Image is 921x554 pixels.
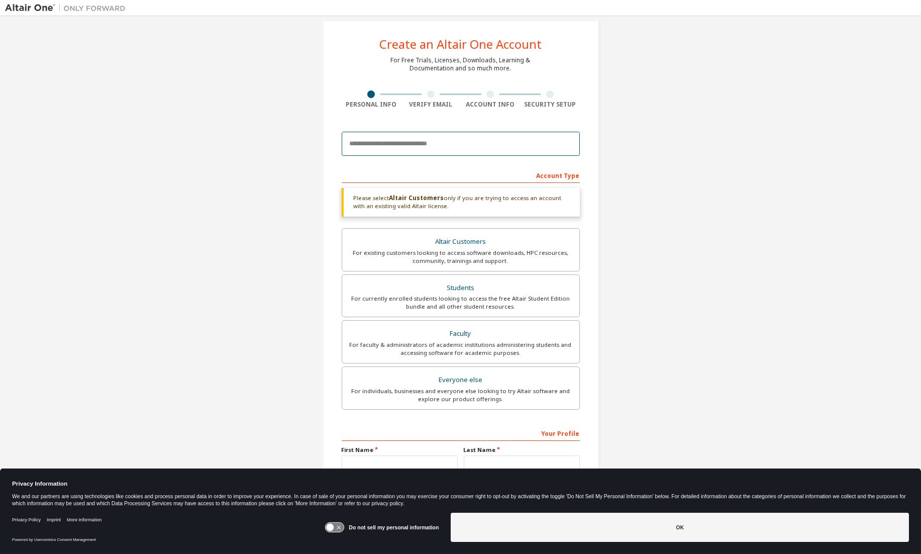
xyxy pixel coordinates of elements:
div: Security Setup [520,101,580,109]
div: Faculty [348,327,573,341]
div: Account Info [461,101,521,109]
div: For faculty & administrators of academic institutions administering students and accessing softwa... [348,341,573,357]
div: Students [348,281,573,295]
div: Account Type [342,167,580,183]
div: For Free Trials, Licenses, Downloads, Learning & Documentation and so much more. [391,56,531,72]
label: Last Name [464,446,580,454]
label: First Name [342,446,458,454]
div: Create an Altair One Account [379,38,542,50]
b: Altair Customers [389,194,444,202]
div: Verify Email [401,101,461,109]
img: Altair One [5,3,131,13]
div: Personal Info [342,101,401,109]
div: For currently enrolled students looking to access the free Altair Student Edition bundle and all ... [348,295,573,311]
div: Altair Customers [348,235,573,249]
div: For individuals, businesses and everyone else looking to try Altair software and explore our prod... [348,387,573,403]
div: For existing customers looking to access software downloads, HPC resources, community, trainings ... [348,249,573,265]
div: Please select only if you are trying to access an account with an existing valid Altair license. [342,188,580,217]
div: Your Profile [342,425,580,441]
div: Everyone else [348,373,573,387]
